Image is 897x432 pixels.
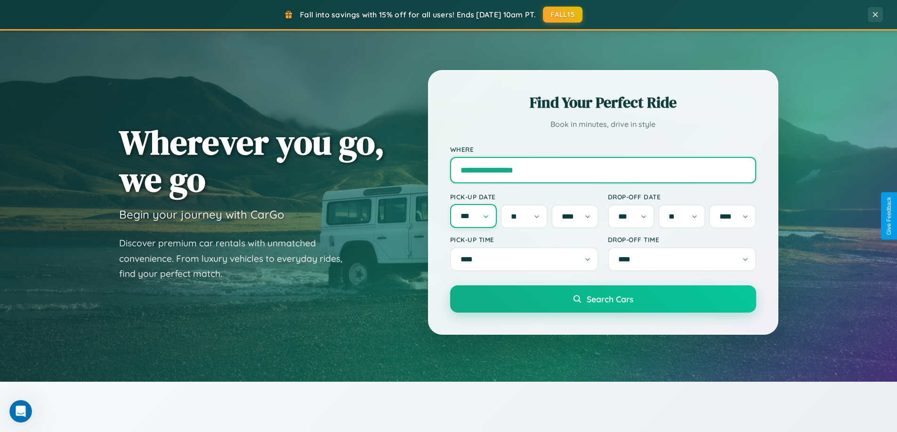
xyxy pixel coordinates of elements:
[450,236,598,243] label: Pick-up Time
[450,193,598,201] label: Pick-up Date
[450,92,756,113] h2: Find Your Perfect Ride
[608,193,756,201] label: Drop-off Date
[886,197,892,235] div: Give Feedback
[587,294,633,304] span: Search Cars
[608,236,756,243] label: Drop-off Time
[119,124,385,198] h1: Wherever you go, we go
[450,145,756,153] label: Where
[119,236,355,282] p: Discover premium car rentals with unmatched convenience. From luxury vehicles to everyday rides, ...
[450,285,756,313] button: Search Cars
[543,7,582,23] button: FALL15
[9,400,32,423] iframe: Intercom live chat
[300,10,536,19] span: Fall into savings with 15% off for all users! Ends [DATE] 10am PT.
[119,207,284,221] h3: Begin your journey with CarGo
[450,118,756,131] p: Book in minutes, drive in style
